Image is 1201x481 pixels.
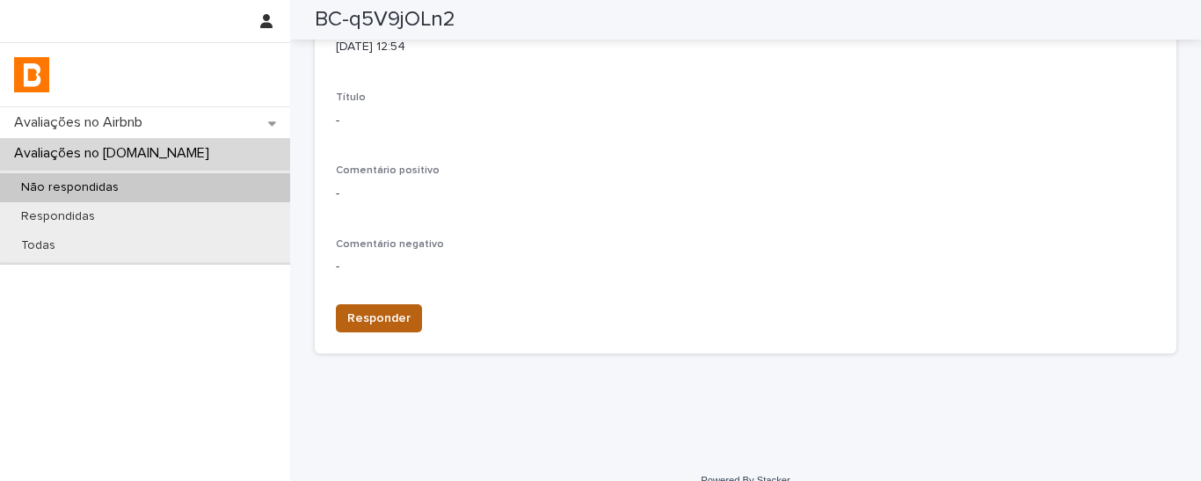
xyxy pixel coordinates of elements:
img: cYSl4B5TT2v8k4nbwGwX [14,57,49,92]
p: - [336,258,1155,276]
span: Título [336,92,366,103]
p: Avaliações no Airbnb [7,114,156,131]
p: - [336,185,1155,203]
span: Comentário positivo [336,165,440,176]
span: Responder [347,310,411,327]
p: Respondidas [7,209,109,224]
p: Não respondidas [7,180,133,195]
h2: BC-q5V9jOLn2 [315,7,455,33]
p: [DATE] 12:54 [336,38,1155,56]
p: Avaliações no [DOMAIN_NAME] [7,145,223,162]
span: Comentário negativo [336,239,444,250]
button: Responder [336,304,422,332]
p: - [336,112,1155,130]
p: Todas [7,238,69,253]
